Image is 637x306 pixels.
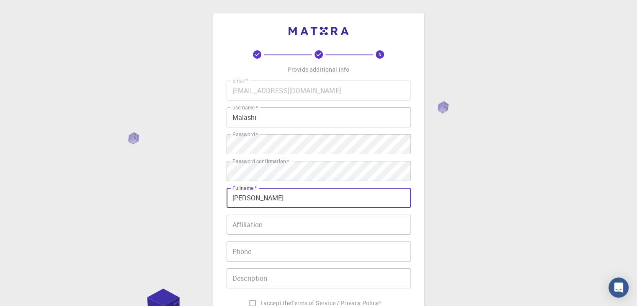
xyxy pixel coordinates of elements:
[232,104,258,111] label: username
[609,277,629,298] div: Open Intercom Messenger
[232,184,257,192] label: Fullname
[379,52,381,57] text: 3
[288,65,349,74] p: Provide additional info
[232,131,258,138] label: Password
[232,158,289,165] label: Password confirmation
[232,77,248,84] label: Email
